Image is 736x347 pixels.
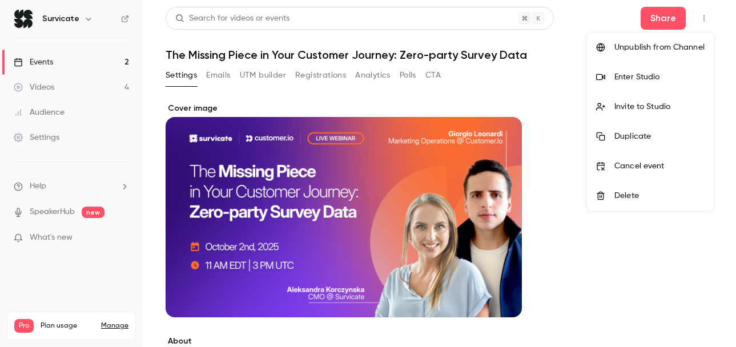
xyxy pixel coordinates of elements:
[614,42,705,53] div: Unpublish from Channel
[614,71,705,83] div: Enter Studio
[614,101,705,112] div: Invite to Studio
[614,160,705,172] div: Cancel event
[614,190,705,201] div: Delete
[614,131,705,142] div: Duplicate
